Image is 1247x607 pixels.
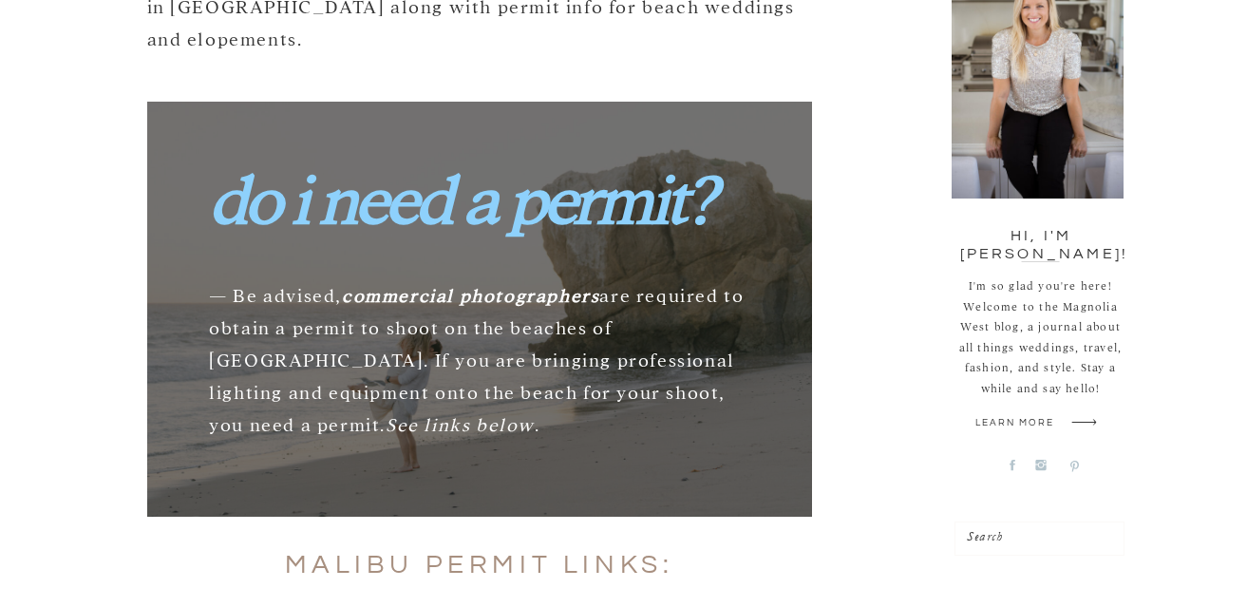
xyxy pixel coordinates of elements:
strong: commercial photographers [342,282,599,306]
p: — Be advised, are required to obtain a permit to shoot on the beaches of [GEOGRAPHIC_DATA]. If yo... [209,246,749,440]
div: Hi, I'm [PERSON_NAME]! [960,227,1123,243]
a: Learn more [975,414,1068,436]
div: Search [967,529,1117,548]
div: I'm so glad you're here! Welcome to the Magnolia West blog, a journal about all things weddings, ... [952,275,1130,409]
em: See links below [386,411,535,435]
h2: MALIBU PERMIT LINKS: [147,549,812,581]
p: do i need a permit? [209,164,712,221]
